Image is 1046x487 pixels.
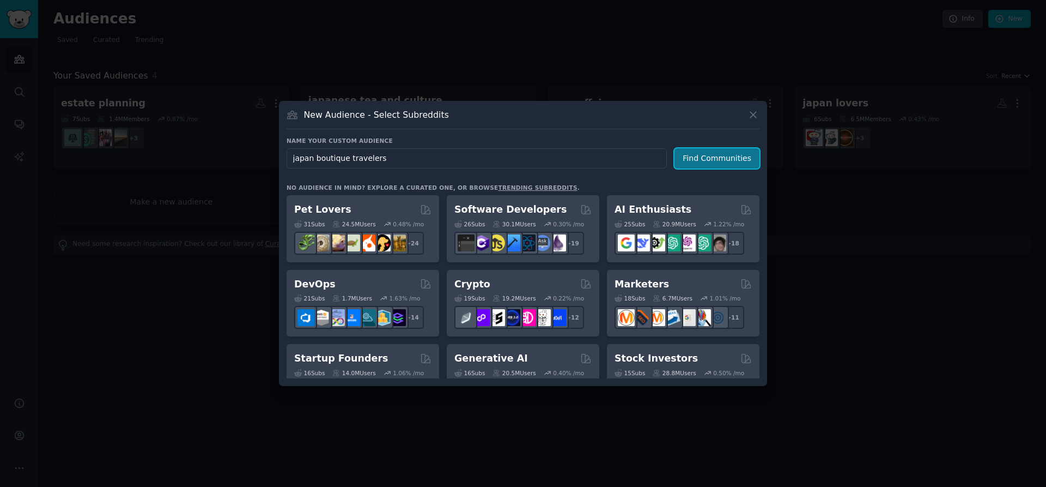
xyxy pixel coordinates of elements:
div: 20.9M Users [653,220,696,228]
div: 0.40 % /mo [553,369,584,377]
div: 26 Sub s [454,220,485,228]
img: turtle [343,235,360,251]
div: + 19 [561,232,584,255]
h3: New Audience - Select Subreddits [304,109,449,121]
input: Pick a short name, like "Digital Marketers" or "Movie-Goers" [287,148,667,169]
div: 0.48 % /mo [393,220,424,228]
div: 1.7M Users [332,294,372,302]
div: + 24 [401,232,424,255]
img: azuredevops [297,309,314,326]
img: learnjavascript [488,235,505,251]
img: elixir [549,235,566,251]
img: OnlineMarketing [709,309,726,326]
img: web3 [503,309,520,326]
div: 21 Sub s [294,294,325,302]
img: AskMarketing [648,309,665,326]
div: No audience in mind? Explore a curated one, or browse . [287,184,580,191]
img: platformengineering [358,309,375,326]
img: CryptoNews [534,309,551,326]
img: chatgpt_promptDesign [664,235,680,251]
h2: AI Enthusiasts [615,203,691,217]
img: MarketingResearch [694,309,711,326]
img: DevOpsLinks [343,309,360,326]
div: 1.06 % /mo [393,369,424,377]
div: 14.0M Users [332,369,375,377]
div: + 18 [721,232,744,255]
div: 20.5M Users [492,369,536,377]
img: chatgpt_prompts_ [694,235,711,251]
img: PetAdvice [374,235,391,251]
div: 0.22 % /mo [553,294,584,302]
div: 24.5M Users [332,220,375,228]
h2: Pet Lovers [294,203,351,217]
h2: Software Developers [454,203,567,217]
div: 18 Sub s [615,294,645,302]
div: 16 Sub s [454,369,485,377]
img: defi_ [549,309,566,326]
img: AskComputerScience [534,235,551,251]
div: 28.8M Users [653,369,696,377]
div: + 11 [721,306,744,329]
div: 0.30 % /mo [553,220,584,228]
img: DeepSeek [633,235,650,251]
img: content_marketing [618,309,635,326]
div: 15 Sub s [615,369,645,377]
h2: DevOps [294,278,336,291]
div: 1.01 % /mo [710,294,741,302]
div: + 14 [401,306,424,329]
img: defiblockchain [519,309,536,326]
img: Emailmarketing [664,309,680,326]
img: ArtificalIntelligence [709,235,726,251]
img: bigseo [633,309,650,326]
div: 31 Sub s [294,220,325,228]
img: dogbreed [389,235,406,251]
img: ethfinance [458,309,475,326]
div: 19.2M Users [492,294,536,302]
div: 1.63 % /mo [390,294,421,302]
img: aws_cdk [374,309,391,326]
img: 0xPolygon [473,309,490,326]
div: 19 Sub s [454,294,485,302]
h2: Crypto [454,278,490,291]
img: AItoolsCatalog [648,235,665,251]
img: cockatiel [358,235,375,251]
img: PlatformEngineers [389,309,406,326]
img: ballpython [313,235,330,251]
img: googleads [679,309,696,326]
div: 30.1M Users [492,220,536,228]
img: Docker_DevOps [328,309,345,326]
img: ethstaker [488,309,505,326]
h2: Marketers [615,278,669,291]
div: 25 Sub s [615,220,645,228]
div: 0.50 % /mo [713,369,744,377]
div: 16 Sub s [294,369,325,377]
h2: Generative AI [454,352,528,365]
img: leopardgeckos [328,235,345,251]
button: Find Communities [674,148,759,169]
img: reactnative [519,235,536,251]
img: csharp [473,235,490,251]
img: AWS_Certified_Experts [313,309,330,326]
div: 1.22 % /mo [713,220,744,228]
h2: Startup Founders [294,352,388,365]
img: herpetology [297,235,314,251]
img: GoogleGeminiAI [618,235,635,251]
h3: Name your custom audience [287,137,759,145]
div: + 12 [561,306,584,329]
img: software [458,235,475,251]
img: iOSProgramming [503,235,520,251]
a: trending subreddits [498,184,577,191]
img: OpenAIDev [679,235,696,251]
div: 6.7M Users [653,294,692,302]
h2: Stock Investors [615,352,698,365]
